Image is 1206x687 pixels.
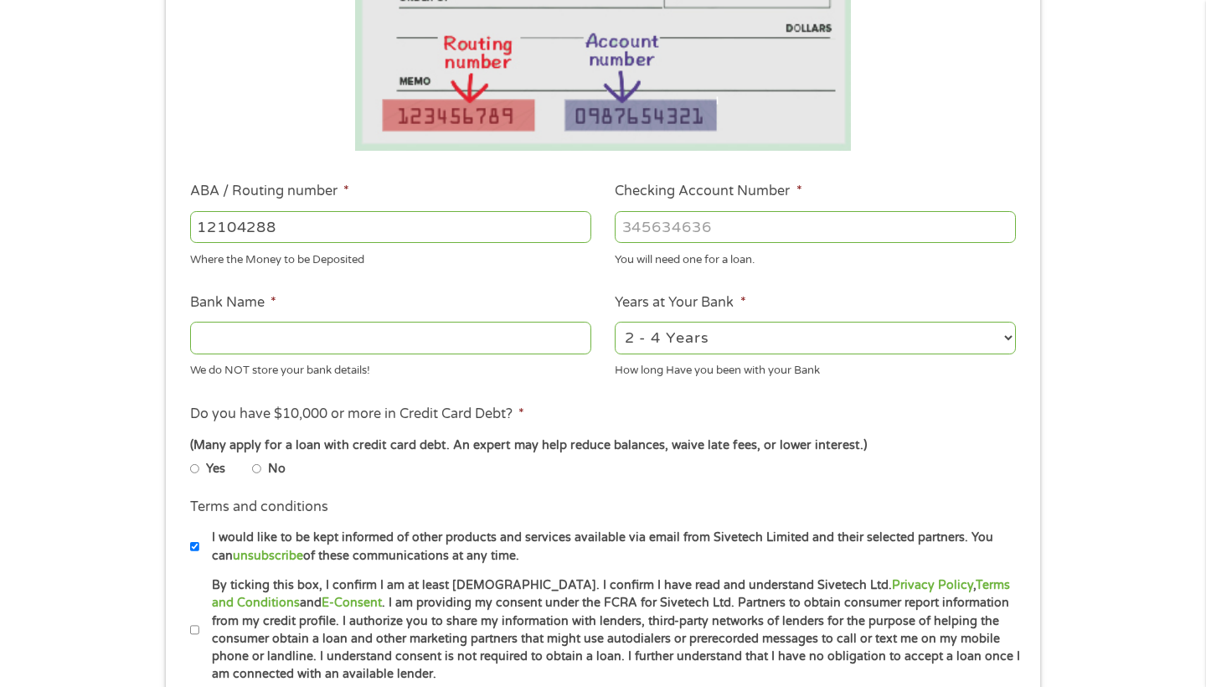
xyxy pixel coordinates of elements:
[268,460,286,478] label: No
[190,498,328,516] label: Terms and conditions
[615,211,1016,243] input: 345634636
[615,294,745,312] label: Years at Your Bank
[615,357,1016,380] div: How long Have you been with your Bank
[199,576,1021,684] label: By ticking this box, I confirm I am at least [DEMOGRAPHIC_DATA]. I confirm I have read and unders...
[190,211,591,243] input: 263177916
[199,529,1021,565] label: I would like to be kept informed of other products and services available via email from Sivetech...
[615,183,801,200] label: Checking Account Number
[206,460,225,478] label: Yes
[190,357,591,380] div: We do NOT store your bank details!
[233,549,303,563] a: unsubscribe
[322,596,382,610] a: E-Consent
[615,246,1016,269] div: You will need one for a loan.
[190,183,349,200] label: ABA / Routing number
[190,436,1016,455] div: (Many apply for a loan with credit card debt. An expert may help reduce balances, waive late fees...
[190,405,524,423] label: Do you have $10,000 or more in Credit Card Debt?
[190,246,591,269] div: Where the Money to be Deposited
[892,578,973,592] a: Privacy Policy
[190,294,276,312] label: Bank Name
